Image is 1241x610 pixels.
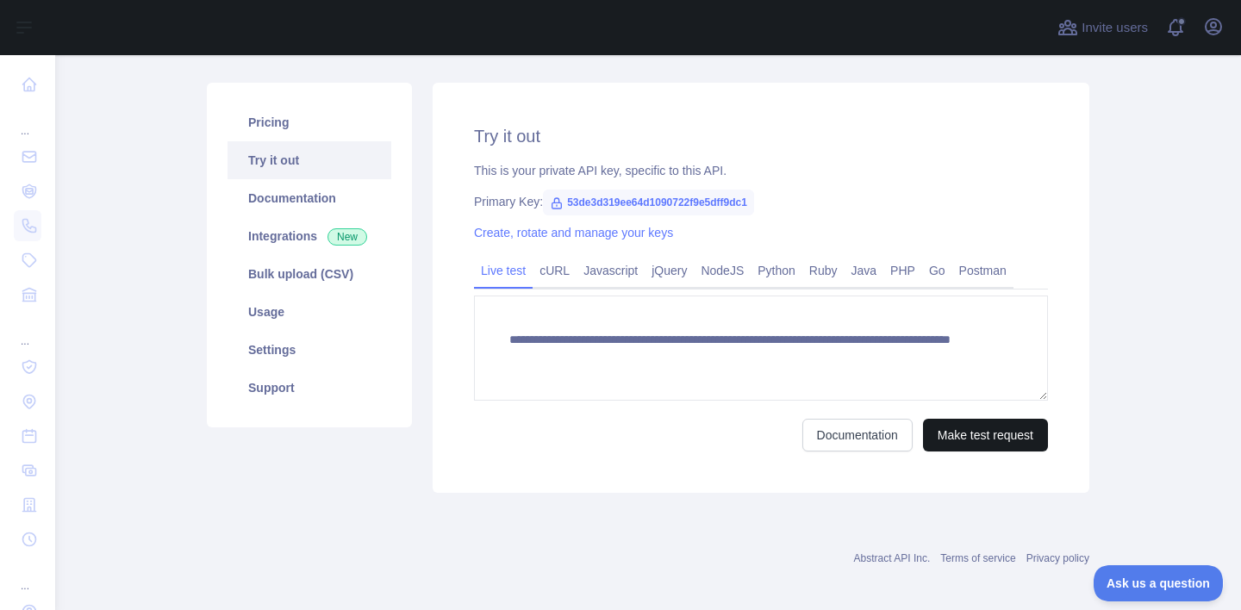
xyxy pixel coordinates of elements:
[854,552,931,564] a: Abstract API Inc.
[1054,14,1151,41] button: Invite users
[474,193,1048,210] div: Primary Key:
[14,558,41,593] div: ...
[577,257,645,284] a: Javascript
[228,293,391,331] a: Usage
[14,103,41,138] div: ...
[645,257,694,284] a: jQuery
[228,331,391,369] a: Settings
[1094,565,1224,601] iframe: Toggle Customer Support
[543,190,754,215] span: 53de3d319ee64d1090722f9e5dff9dc1
[327,228,367,246] span: New
[228,179,391,217] a: Documentation
[228,103,391,141] a: Pricing
[474,162,1048,179] div: This is your private API key, specific to this API.
[533,257,577,284] a: cURL
[923,419,1048,451] button: Make test request
[474,226,673,240] a: Create, rotate and manage your keys
[922,257,952,284] a: Go
[802,419,913,451] a: Documentation
[1082,18,1148,38] span: Invite users
[952,257,1013,284] a: Postman
[228,217,391,255] a: Integrations New
[751,257,802,284] a: Python
[228,141,391,179] a: Try it out
[228,369,391,407] a: Support
[14,314,41,348] div: ...
[474,257,533,284] a: Live test
[694,257,751,284] a: NodeJS
[940,552,1015,564] a: Terms of service
[802,257,845,284] a: Ruby
[1026,552,1089,564] a: Privacy policy
[883,257,922,284] a: PHP
[228,255,391,293] a: Bulk upload (CSV)
[845,257,884,284] a: Java
[474,124,1048,148] h2: Try it out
